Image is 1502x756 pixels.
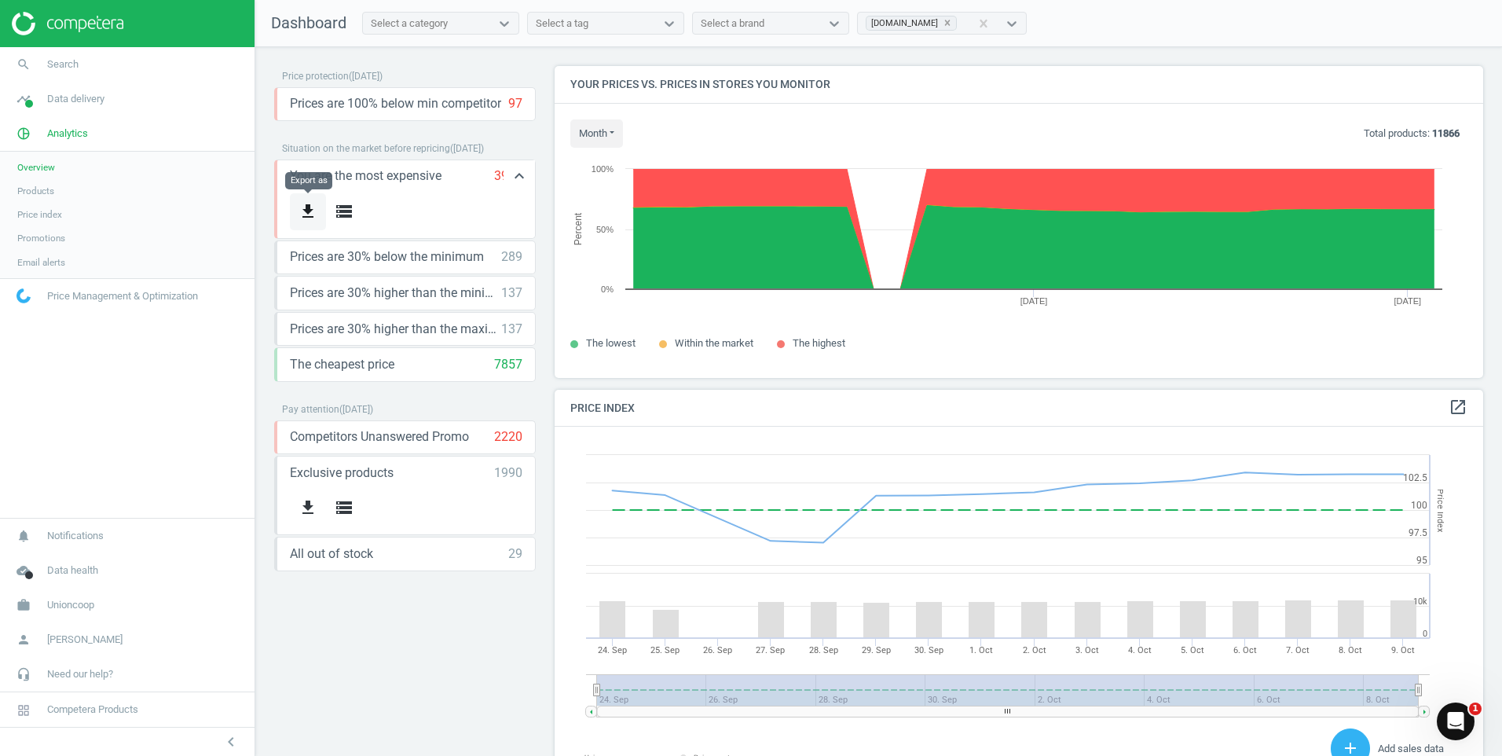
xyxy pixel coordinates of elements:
tspan: 9. Oct [1391,645,1415,655]
div: 3981 [494,167,522,185]
div: Select a brand [701,17,764,31]
span: Notifications [47,529,104,543]
tspan: 6. Oct [1233,645,1257,655]
tspan: 1. Oct [969,645,993,655]
div: Repricing Guide [23,297,291,326]
iframe: Intercom live chat [1437,703,1475,740]
i: pie_chart_outlined [9,119,38,149]
i: work [9,590,38,620]
span: The lowest [586,337,636,349]
tspan: 30. Sep [914,645,943,655]
span: Promotions [17,232,65,244]
span: Competera Products [47,703,138,717]
tspan: 4. Oct [1128,645,1152,655]
div: Main OG's Page [23,401,291,430]
h4: Price Index [555,390,1483,427]
button: keyboard_arrow_up [504,160,535,193]
span: Data health [47,563,98,578]
span: Analytics [47,127,88,141]
text: 0% [601,284,614,294]
div: Send us a messageWe'll be back online in 3 hours [16,185,299,244]
span: ( [DATE] ) [349,71,383,82]
span: Help [249,530,274,541]
span: Unioncoop [47,598,94,612]
tspan: 5. Oct [1181,645,1204,655]
span: The cheapest price [290,356,394,373]
tspan: Percent [573,212,584,245]
span: Prices are 30% higher than the maximal [290,321,501,338]
span: Email alerts [17,256,65,269]
button: chevron_left [211,732,251,752]
button: get_app [290,490,326,527]
div: Optimization Group overview and settings [23,355,291,401]
i: storage [335,202,354,221]
div: Repricing Guide [32,303,263,320]
span: Competitors Unanswered Promo [290,428,469,446]
text: 100 [1411,500,1427,511]
span: Situation on the market before repricing [282,143,450,154]
div: 7857 [494,356,522,373]
text: 95 [1416,555,1427,566]
text: 100% [592,164,614,174]
p: Total products: [1364,127,1460,141]
span: Exclusive products [290,464,394,482]
tspan: 29. Sep [862,645,891,655]
span: Pay attention [282,404,339,415]
div: Select a tag [536,17,588,31]
p: How can we help? [31,138,283,165]
div: 2220 [494,428,522,446]
span: Products [17,185,54,197]
tspan: 3. Oct [1075,645,1099,655]
div: Optimization Group overview and settings [32,361,263,395]
button: month [570,119,623,148]
button: Help [210,490,314,553]
span: [PERSON_NAME] [47,633,123,647]
i: search [9,50,38,79]
p: Hi Dolly 👋 [31,112,283,138]
div: Select a category [371,17,448,31]
tspan: 24. Sep [598,645,627,655]
div: Main OG's Page [32,407,263,424]
span: ( [DATE] ) [450,143,484,154]
tspan: 28. Sep [809,645,838,655]
button: storage [326,490,362,527]
button: get_app [290,193,326,230]
div: Early Access: Competitive Data V2 (BETA) [32,332,263,349]
span: Price protection [282,71,349,82]
span: Add sales data [1378,743,1444,754]
div: Early Access: Competitive Data V2 (BETA) [23,326,291,355]
span: Price index [17,208,62,221]
span: Need our help? [47,667,113,681]
i: cloud_done [9,556,38,585]
img: Profile image for Mariia [184,25,215,57]
i: keyboard_arrow_up [510,167,529,185]
div: Send us a message [32,198,262,215]
tspan: 7. Oct [1286,645,1310,655]
span: Overview [17,161,55,174]
span: Prices are 30% below the minimum [290,248,484,266]
tspan: [DATE] [1020,296,1048,306]
text: 50% [596,225,614,234]
span: ( [DATE] ) [339,404,373,415]
span: Price Management & Optimization [47,289,198,303]
span: Dashboard [271,13,346,32]
div: 97 [508,95,522,112]
button: storage [326,193,362,230]
span: 1 [1469,703,1482,715]
button: Search for help [23,259,291,291]
text: 102.5 [1403,472,1427,483]
i: notifications [9,521,38,551]
i: get_app [299,498,317,517]
h4: Your prices vs. prices in stores you monitor [555,66,1483,103]
img: ajHJNr6hYgQAAAAASUVORK5CYII= [12,12,123,35]
span: Within the market [675,337,753,349]
div: Export as [285,172,332,189]
span: All out of stock [290,545,373,563]
img: Profile image for Mariia [214,25,245,57]
i: person [9,625,38,655]
span: Search [47,57,79,72]
text: 10k [1413,596,1427,607]
i: storage [335,498,354,517]
i: get_app [299,202,317,221]
img: logo [31,35,123,50]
